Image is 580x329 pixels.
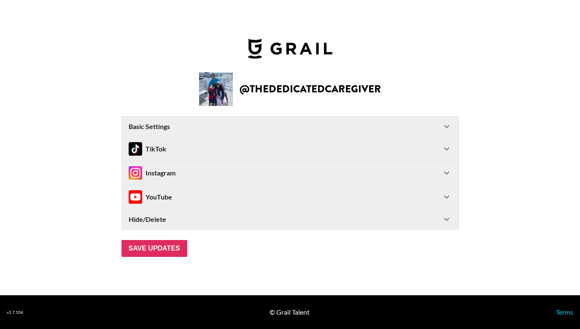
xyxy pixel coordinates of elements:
img: Instagram [129,190,142,204]
img: Creator [199,72,233,106]
div: InstagramYouTube [122,185,459,209]
div: © Grail Talent [270,308,310,316]
div: InstagramInstagram [122,161,459,185]
div: v 1.7.106 [7,310,23,315]
img: Instagram [129,166,142,180]
img: TikTok [129,142,142,156]
a: Terms [556,308,573,316]
h2: @ thededicatedcaregiver [240,84,381,94]
div: Basic Settings [122,116,459,137]
strong: Hide/Delete [129,215,166,224]
input: Save Updates [121,240,187,257]
div: Hide/Delete [122,209,459,229]
strong: Basic Settings [129,122,170,131]
div: Instagram [129,166,175,180]
div: YouTube [129,190,172,204]
img: Grail Talent Logo [248,38,332,59]
div: TikTokTikTok [122,137,459,161]
div: TikTok [129,142,166,156]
